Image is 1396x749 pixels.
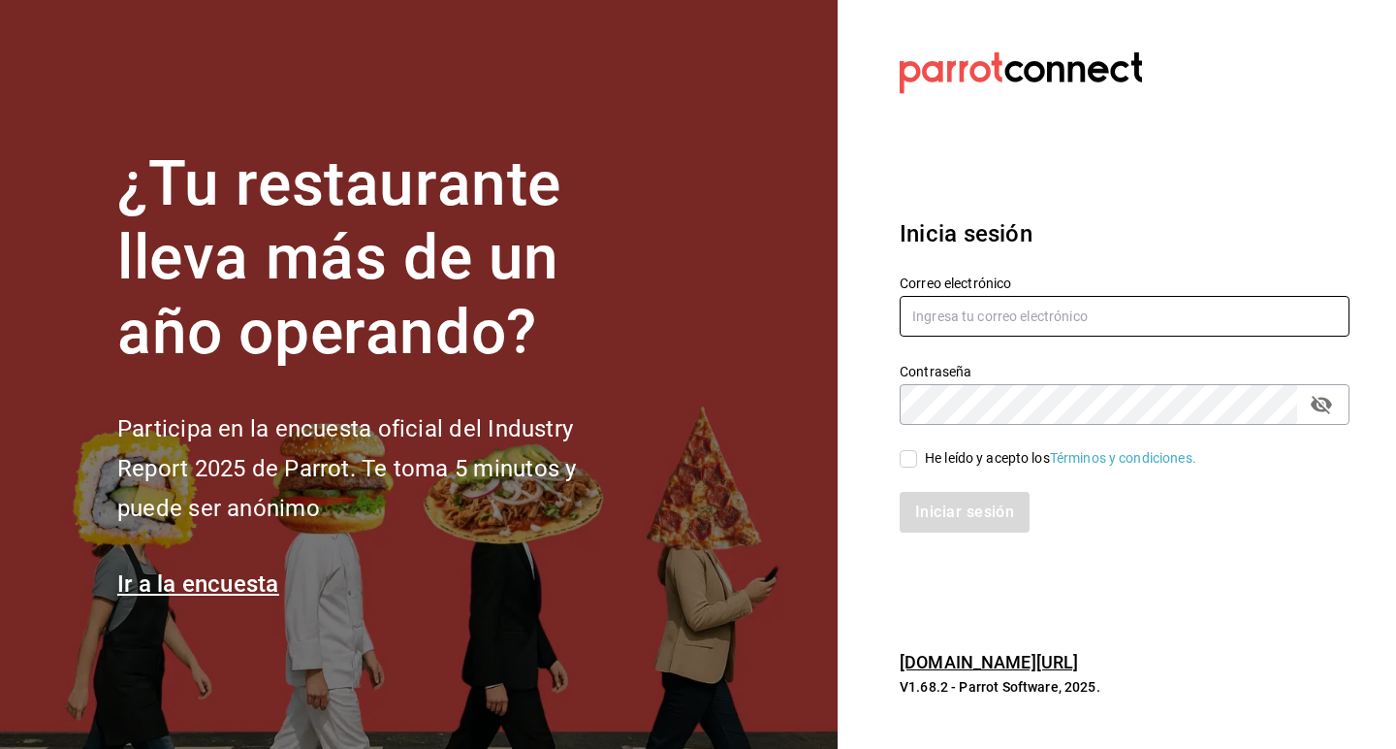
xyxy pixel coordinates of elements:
[900,364,1349,377] label: Contraseña
[900,216,1349,251] h3: Inicia sesión
[900,652,1078,672] a: [DOMAIN_NAME][URL]
[117,570,279,598] a: Ir a la encuesta
[117,147,641,371] h1: ¿Tu restaurante lleva más de un año operando?
[1305,388,1338,421] button: passwordField
[1050,450,1196,466] a: Términos y condiciones.
[925,448,1196,469] div: He leído y acepto los
[900,296,1349,337] input: Ingresa tu correo electrónico
[900,677,1349,697] p: V1.68.2 - Parrot Software, 2025.
[117,409,641,528] h2: Participa en la encuesta oficial del Industry Report 2025 de Parrot. Te toma 5 minutos y puede se...
[900,276,1349,289] label: Correo electrónico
